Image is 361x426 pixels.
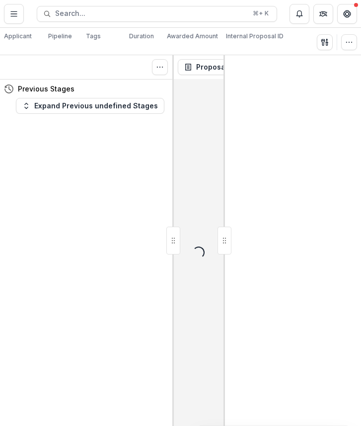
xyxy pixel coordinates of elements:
button: Proposal [178,59,246,75]
button: Partners [313,4,333,24]
span: Search... [55,9,247,18]
button: Toggle Menu [4,4,24,24]
div: ⌘ + K [251,8,271,19]
button: Expand Previous undefined Stages [16,98,164,114]
p: Applicant [4,32,32,41]
button: Search... [37,6,277,22]
p: Duration [129,32,154,41]
button: Get Help [337,4,357,24]
h4: Previous Stages [18,84,74,94]
p: Awarded Amount [167,32,218,41]
button: Toggle View Cancelled Tasks [152,59,168,75]
p: Tags [86,32,101,41]
p: Internal Proposal ID [226,32,284,41]
button: Notifications [289,4,309,24]
p: Pipeline [48,32,72,41]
